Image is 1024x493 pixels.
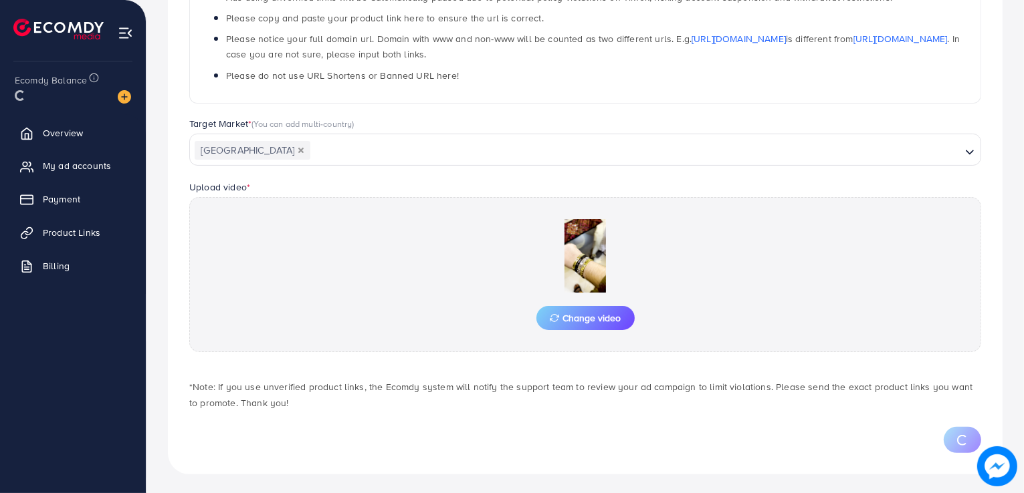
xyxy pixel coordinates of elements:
[15,73,87,87] span: Ecomdy Balance
[10,120,136,146] a: Overview
[43,259,70,273] span: Billing
[10,186,136,212] a: Payment
[10,253,136,279] a: Billing
[189,180,250,194] label: Upload video
[226,69,459,82] span: Please do not use URL Shortens or Banned URL here!
[298,147,304,154] button: Deselect Pakistan
[43,126,83,140] span: Overview
[518,219,652,293] img: Preview Image
[189,134,981,166] div: Search for option
[118,25,133,41] img: menu
[195,141,310,160] span: [GEOGRAPHIC_DATA]
[251,118,354,130] span: (You can add multi-country)
[692,32,786,45] a: [URL][DOMAIN_NAME]
[10,219,136,246] a: Product Links
[980,449,1015,484] img: image
[10,152,136,179] a: My ad accounts
[226,32,960,61] span: Please notice your full domain url. Domain with www and non-www will be counted as two different ...
[853,32,948,45] a: [URL][DOMAIN_NAME]
[13,19,104,39] img: logo
[43,226,100,239] span: Product Links
[550,313,621,323] span: Change video
[226,11,544,25] span: Please copy and paste your product link here to ensure the url is correct.
[118,90,131,104] img: image
[189,117,354,130] label: Target Market
[312,140,960,161] input: Search for option
[43,159,111,172] span: My ad accounts
[536,306,635,330] button: Change video
[189,379,981,411] p: *Note: If you use unverified product links, the Ecomdy system will notify the support team to rev...
[43,192,80,206] span: Payment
